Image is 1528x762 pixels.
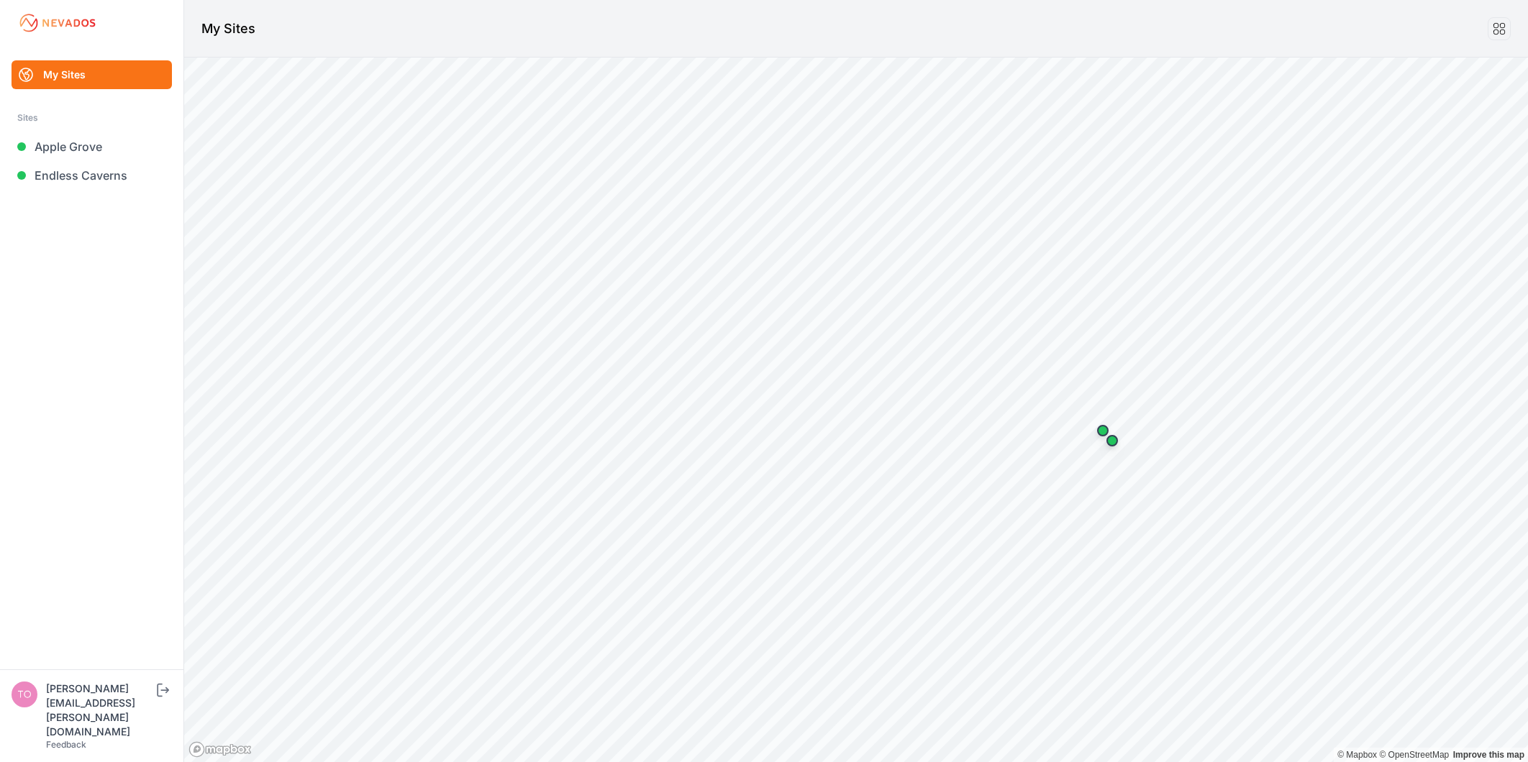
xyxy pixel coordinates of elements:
h1: My Sites [201,19,255,39]
canvas: Map [184,58,1528,762]
a: Endless Caverns [12,161,172,190]
a: My Sites [12,60,172,89]
div: Map marker [1088,416,1117,445]
img: Nevados [17,12,98,35]
img: tomasz.barcz@energix-group.com [12,681,37,707]
a: Feedback [46,739,86,750]
div: Sites [17,109,166,127]
div: [PERSON_NAME][EMAIL_ADDRESS][PERSON_NAME][DOMAIN_NAME] [46,681,154,739]
a: Apple Grove [12,132,172,161]
a: Map feedback [1453,750,1524,760]
a: OpenStreetMap [1379,750,1449,760]
a: Mapbox [1337,750,1377,760]
a: Mapbox logo [188,741,252,758]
